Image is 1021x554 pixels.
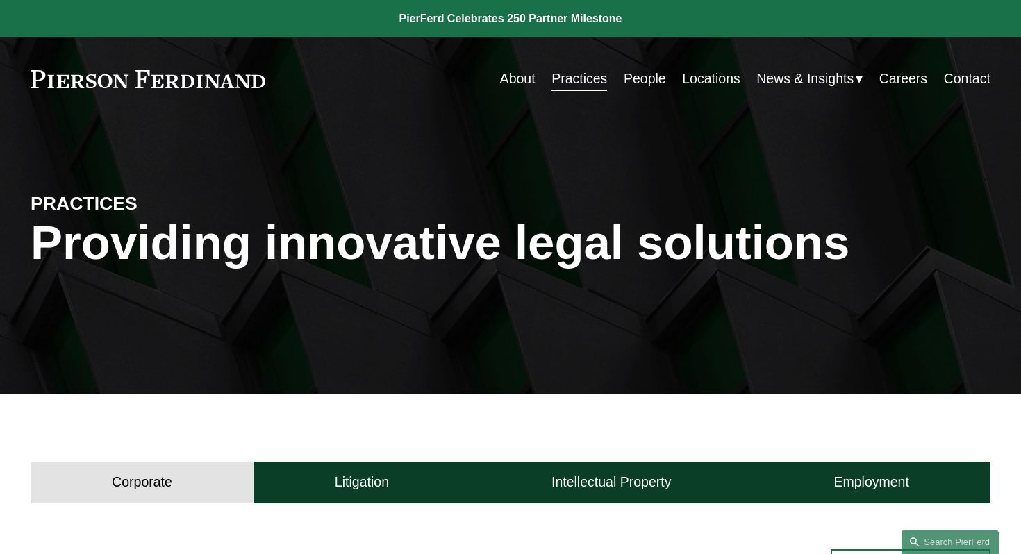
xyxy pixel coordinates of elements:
[944,65,990,92] a: Contact
[624,65,666,92] a: People
[756,65,863,92] a: folder dropdown
[833,473,908,491] h4: Employment
[31,192,270,216] h4: PRACTICES
[879,65,927,92] a: Careers
[902,530,999,554] a: Search this site
[756,67,854,91] span: News & Insights
[551,473,671,491] h4: Intellectual Property
[551,65,607,92] a: Practices
[500,65,536,92] a: About
[31,216,990,271] h1: Providing innovative legal solutions
[335,473,389,491] h4: Litigation
[112,473,172,491] h4: Corporate
[682,65,740,92] a: Locations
